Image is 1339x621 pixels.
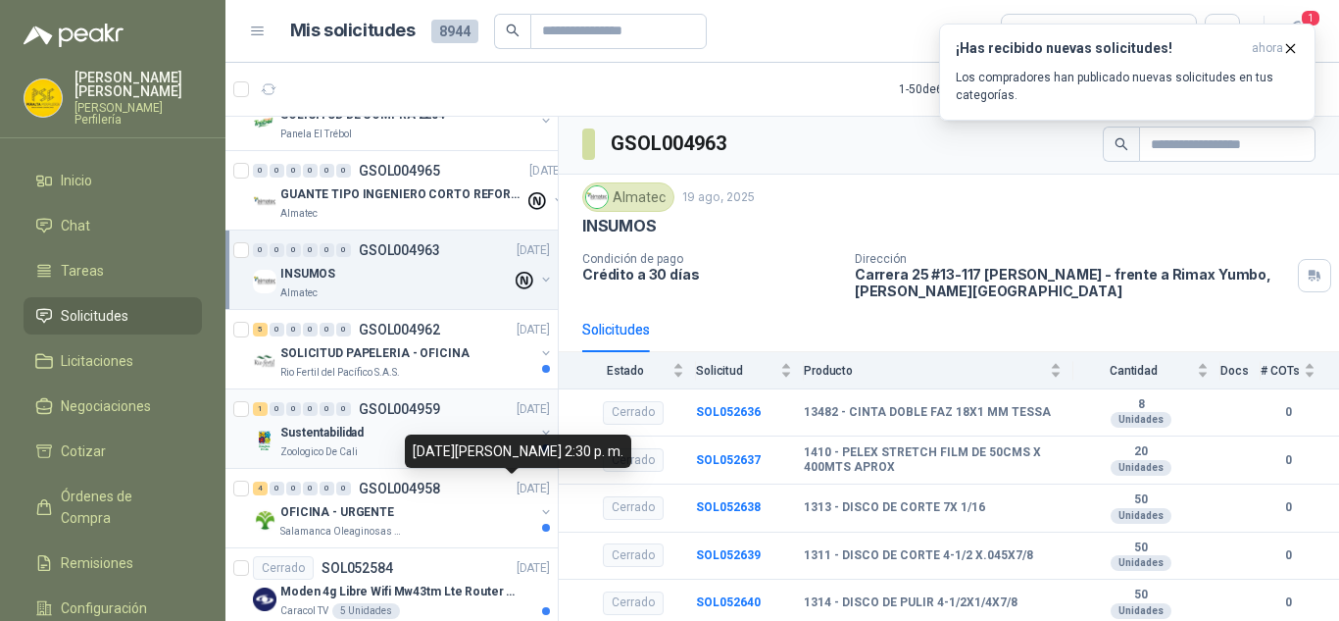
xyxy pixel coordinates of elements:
div: Cerrado [603,496,664,520]
div: 0 [286,243,301,257]
a: Órdenes de Compra [24,478,202,537]
span: Negociaciones [61,395,151,417]
p: Sustentabilidad [280,424,364,442]
div: 0 [286,482,301,495]
b: 50 [1073,492,1209,508]
div: 1 - 50 de 6414 [899,74,1026,105]
div: Unidades [1111,603,1171,619]
p: Dirección [855,252,1290,266]
p: 19 ago, 2025 [682,188,755,207]
b: 8 [1073,397,1209,413]
span: Solicitudes [61,305,128,327]
div: 0 [303,243,318,257]
a: SOL052636 [696,405,761,419]
span: search [506,24,520,37]
p: [PERSON_NAME] [PERSON_NAME] [74,71,202,98]
th: Solicitud [696,352,804,388]
p: GSOL004958 [359,482,440,495]
th: # COTs [1261,352,1339,388]
b: 50 [1073,541,1209,556]
p: Salamanca Oleaginosas SAS [280,524,404,540]
div: 0 [336,323,351,336]
b: 0 [1261,498,1315,517]
p: GSOL004963 [359,243,440,257]
div: Todas [1014,21,1055,42]
div: Unidades [1111,508,1171,524]
span: 1 [1300,9,1321,27]
div: 0 [270,402,284,416]
p: Moden 4g Libre Wifi Mw43tm Lte Router Móvil Internet 5ghz [280,583,524,601]
div: 0 [320,323,334,336]
div: 0 [336,482,351,495]
div: 0 [303,323,318,336]
div: 0 [336,402,351,416]
div: 5 [253,323,268,336]
img: Company Logo [253,349,276,373]
p: Almatec [280,285,318,301]
p: Los compradores han publicado nuevas solicitudes en tus categorías. [956,69,1299,104]
a: SOL052639 [696,548,761,562]
img: Company Logo [253,190,276,214]
span: ahora [1252,40,1283,57]
b: 0 [1261,451,1315,470]
span: Producto [804,364,1046,378]
th: Docs [1220,352,1261,388]
div: 5 Unidades [332,603,400,619]
p: Crédito a 30 días [582,266,839,283]
a: Solicitudes [24,297,202,335]
b: 1410 - PELEX STRETCH FILM DE 50CMS X 400MTS APROX [804,445,1062,476]
img: Company Logo [253,429,276,452]
b: SOL052637 [696,453,761,467]
th: Producto [804,352,1073,388]
img: Logo peakr [24,24,124,47]
img: Company Logo [253,588,276,611]
b: 20 [1073,444,1209,460]
b: 13482 - CINTA DOBLE FAZ 18X1 MM TESSA [804,405,1051,421]
img: Company Logo [253,111,276,134]
p: [DATE] [517,480,550,498]
p: GSOL004965 [359,164,440,178]
button: ¡Has recibido nuevas solicitudes!ahora Los compradores han publicado nuevas solicitudes en tus ca... [939,24,1315,121]
span: # COTs [1261,364,1300,378]
div: 0 [303,482,318,495]
p: SOLICITUD PAPELERIA - OFICINA [280,344,470,363]
div: 0 [336,164,351,178]
span: Inicio [61,170,92,191]
p: [DATE] [517,321,550,339]
a: Negociaciones [24,388,202,425]
p: [DATE] [517,559,550,578]
p: SOL052584 [322,561,393,575]
img: Company Logo [586,186,608,208]
span: Chat [61,215,90,236]
a: 1 0 0 0 0 0 GSOL004959[DATE] Company LogoSustentabilidadZoologico De Cali [253,397,554,460]
p: INSUMOS [280,265,335,284]
a: SOL052638 [696,500,761,514]
div: 0 [303,164,318,178]
p: [DATE] [529,162,563,181]
img: Company Logo [25,79,62,117]
span: Configuración [61,597,147,619]
b: 0 [1261,546,1315,565]
img: Company Logo [253,508,276,532]
div: 0 [253,164,268,178]
p: Panela El Trébol [280,127,352,142]
div: Cerrado [603,401,664,425]
p: Carrera 25 #13-117 [PERSON_NAME] - frente a Rimax Yumbo , [PERSON_NAME][GEOGRAPHIC_DATA] [855,266,1290,299]
div: Cerrado [253,556,314,580]
div: Unidades [1111,412,1171,428]
th: Cantidad [1073,352,1220,388]
b: 1313 - DISCO DE CORTE 7X 1/16 [804,500,985,516]
a: SOL052640 [696,595,761,609]
a: 5 0 0 0 0 0 GSOL004962[DATE] Company LogoSOLICITUD PAPELERIA - OFICINARio Fertil del Pacífico S.A.S. [253,318,554,381]
div: 0 [253,243,268,257]
div: Unidades [1111,460,1171,476]
span: Estado [582,364,669,378]
b: 1311 - DISCO DE CORTE 4-1/2 X.045X7/8 [804,548,1033,564]
div: 0 [303,402,318,416]
div: Cerrado [603,592,664,615]
h1: Mis solicitudes [290,17,416,45]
